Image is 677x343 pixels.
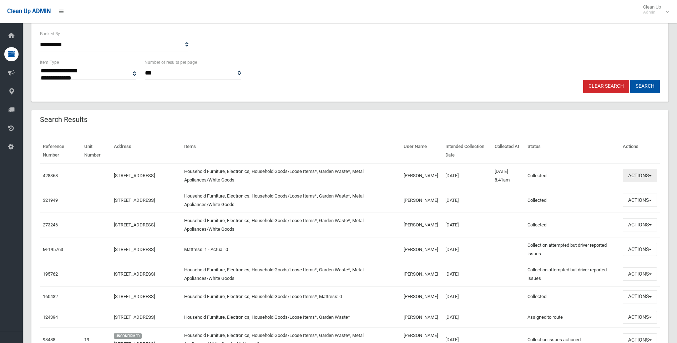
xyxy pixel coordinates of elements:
td: Collected [525,213,620,237]
button: Actions [623,194,657,207]
td: [PERSON_NAME] [401,188,443,213]
td: Collected [525,188,620,213]
a: Clear Search [583,80,629,93]
td: Collection attempted but driver reported issues [525,262,620,286]
td: Household Furniture, Electronics, Household Goods/Loose Items*, Garden Waste*, Metal Appliances/W... [181,213,401,237]
th: Unit Number [81,139,111,163]
a: 93488 [43,337,55,342]
small: Admin [643,10,661,15]
span: UNCONFIRMED [114,333,142,339]
th: Collected At [492,139,525,163]
td: [DATE] [443,262,492,286]
button: Actions [623,290,657,303]
a: [STREET_ADDRESS] [114,271,155,277]
a: 124394 [43,314,58,320]
a: 160432 [43,294,58,299]
a: 195762 [43,271,58,277]
th: Intended Collection Date [443,139,492,163]
td: [DATE] [443,286,492,307]
td: Household Furniture, Electronics, Household Goods/Loose Items*, Garden Waste*, Metal Appliances/W... [181,188,401,213]
td: Household Furniture, Electronics, Household Goods/Loose Items*, Garden Waste*, Metal Appliances/W... [181,262,401,286]
td: [DATE] [443,188,492,213]
th: User Name [401,139,443,163]
a: [STREET_ADDRESS] [114,247,155,252]
td: [PERSON_NAME] [401,286,443,307]
a: [STREET_ADDRESS] [114,314,155,320]
td: [DATE] [443,213,492,237]
button: Actions [623,169,657,182]
label: Booked By [40,30,60,38]
button: Actions [623,218,657,231]
a: 273246 [43,222,58,227]
a: 321949 [43,198,58,203]
td: Assigned to route [525,307,620,328]
th: Actions [620,139,660,163]
a: [STREET_ADDRESS] [114,222,155,227]
a: 428368 [43,173,58,178]
th: Reference Number [40,139,81,163]
td: Collected [525,286,620,307]
header: Search Results [31,113,96,127]
td: [PERSON_NAME] [401,163,443,188]
a: [STREET_ADDRESS] [114,294,155,299]
label: Number of results per page [145,58,197,66]
td: [DATE] [443,307,492,328]
button: Search [630,80,660,93]
td: Mattress: 1 - Actual: 0 [181,237,401,262]
td: [DATE] [443,163,492,188]
td: [PERSON_NAME] [401,307,443,328]
td: [DATE] 8:41am [492,163,525,188]
button: Actions [623,267,657,281]
td: [PERSON_NAME] [401,213,443,237]
span: Clean Up ADMIN [7,8,51,15]
a: M-195763 [43,247,63,252]
th: Items [181,139,401,163]
button: Actions [623,243,657,256]
a: [STREET_ADDRESS] [114,173,155,178]
td: Household Furniture, Electronics, Household Goods/Loose Items*, Garden Waste*, Metal Appliances/W... [181,163,401,188]
td: [PERSON_NAME] [401,262,443,286]
td: Household Furniture, Electronics, Household Goods/Loose Items*, Garden Waste* [181,307,401,328]
span: Clean Up [640,4,668,15]
th: Status [525,139,620,163]
button: Actions [623,311,657,324]
td: Collection attempted but driver reported issues [525,237,620,262]
label: Item Type [40,58,59,66]
td: Household Furniture, Electronics, Household Goods/Loose Items*, Mattress: 0 [181,286,401,307]
th: Address [111,139,181,163]
td: [DATE] [443,237,492,262]
td: Collected [525,163,620,188]
a: [STREET_ADDRESS] [114,198,155,203]
td: [PERSON_NAME] [401,237,443,262]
